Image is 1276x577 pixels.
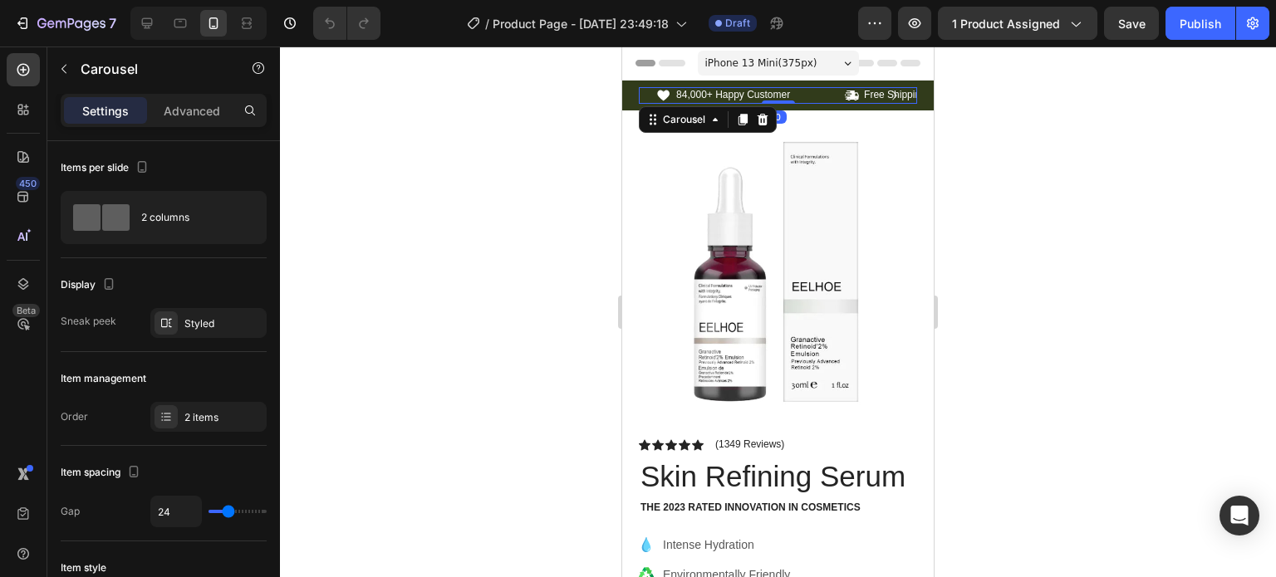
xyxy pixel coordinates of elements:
button: 1 product assigned [938,7,1097,40]
div: Gap [61,504,80,519]
h1: Skin Refining Serum [17,409,295,451]
p: 7 [109,13,116,33]
div: Item management [61,371,146,386]
div: 2 columns [141,198,243,237]
button: Carousel Next Arrow [263,40,282,58]
div: 0 [148,64,164,77]
p: Carousel [81,59,222,79]
div: Publish [1180,15,1221,32]
div: Item style [61,560,106,575]
div: Item spacing [61,462,144,484]
span: / [485,15,489,32]
p: The 2023 Rated Innovation in Cosmetics [18,455,293,468]
div: Undo/Redo [313,7,380,40]
iframe: Design area [622,46,934,577]
div: Carousel [37,66,86,81]
div: 2 items [184,410,263,425]
p: (1349 Reviews) [93,392,162,403]
button: Publish [1166,7,1235,40]
div: Beta [12,304,40,317]
div: Open Intercom Messenger [1220,496,1259,535]
span: Save [1118,17,1146,31]
div: Rich Text Editor. Editing area: main [240,41,363,57]
span: Product Page - [DATE] 23:49:18 [493,15,669,32]
div: Order [61,409,88,424]
p: Free Shipping [DATE] Only [242,42,361,56]
div: Styled [184,316,263,331]
input: Auto [151,496,201,526]
span: 1 product assigned [952,15,1060,32]
div: Display [61,274,119,296]
p: 84,000+ Happy Customer [54,42,168,56]
span: Draft [725,16,750,31]
p: Environmentally Friendly [41,520,206,537]
p: Intense Hydration [41,490,206,507]
div: Sneak peek [61,314,116,329]
div: Items per slide [61,157,152,179]
button: 7 [7,7,124,40]
button: Save [1104,7,1159,40]
p: Settings [82,102,129,120]
p: Advanced [164,102,220,120]
div: 450 [16,177,40,190]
